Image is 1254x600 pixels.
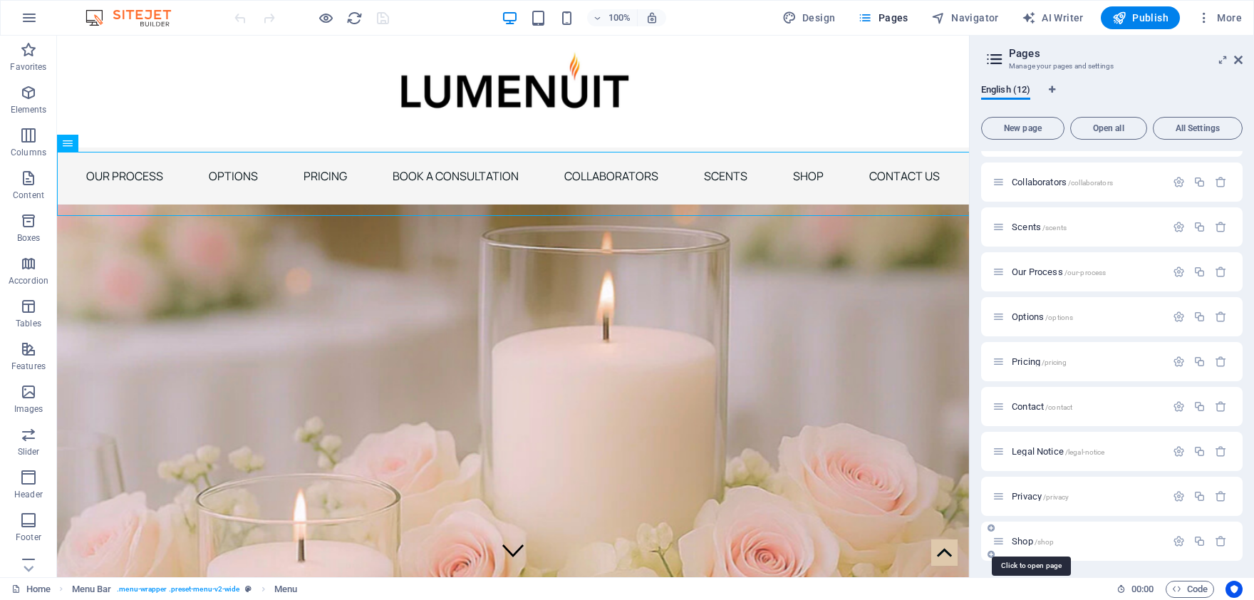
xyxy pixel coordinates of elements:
div: Collaborators/collaborators [1007,177,1166,187]
div: Settings [1173,311,1185,323]
p: Header [14,489,43,500]
div: Settings [1173,400,1185,413]
span: Click to open page [1012,177,1113,187]
div: Remove [1215,356,1227,368]
div: Duplicate [1193,535,1206,547]
span: /shop [1035,538,1054,546]
button: Usercentrics [1225,581,1243,598]
div: Settings [1173,445,1185,457]
button: More [1191,6,1248,29]
div: Remove [1215,176,1227,188]
span: /pricing [1042,358,1067,366]
p: Features [11,361,46,372]
div: Duplicate [1193,176,1206,188]
span: AI Writer [1022,11,1084,25]
h2: Pages [1009,47,1243,60]
div: Options/options [1007,312,1166,321]
button: New page [981,117,1064,140]
span: /legal-notice [1065,448,1105,456]
div: Duplicate [1193,490,1206,502]
div: Settings [1173,221,1185,233]
p: Footer [16,532,41,543]
i: This element is a customizable preset [245,585,252,593]
div: Settings [1173,176,1185,188]
span: English (12) [981,81,1030,101]
p: Accordion [9,275,48,286]
div: Settings [1173,356,1185,368]
div: Duplicate [1193,445,1206,457]
span: Open all [1077,124,1141,133]
div: Settings [1173,535,1185,547]
span: Click to open page [1012,491,1069,502]
span: /collaborators [1068,179,1113,187]
span: More [1197,11,1242,25]
span: /privacy [1043,493,1069,501]
span: Click to open page [1012,311,1073,322]
div: Settings [1173,490,1185,502]
div: Duplicate [1193,311,1206,323]
div: Legal Notice/legal-notice [1007,447,1166,456]
p: Content [13,190,44,201]
div: Remove [1215,445,1227,457]
i: Reload page [346,10,363,26]
div: Remove [1215,311,1227,323]
div: Design (Ctrl+Alt+Y) [777,6,841,29]
div: Remove [1215,490,1227,502]
div: Remove [1215,400,1227,413]
div: Duplicate [1193,356,1206,368]
div: Contact/contact [1007,402,1166,411]
span: /contact [1045,403,1072,411]
button: All Settings [1153,117,1243,140]
div: Duplicate [1193,266,1206,278]
span: Click to open page [1012,267,1106,277]
nav: breadcrumb [72,581,298,598]
img: Editor Logo [82,9,189,26]
button: Design [777,6,841,29]
span: Click to open page [1012,222,1067,232]
p: Images [14,403,43,415]
span: /scents [1042,224,1067,232]
button: AI Writer [1016,6,1089,29]
span: Click to select. Double-click to edit [72,581,112,598]
h3: Manage your pages and settings [1009,60,1214,73]
button: Click here to leave preview mode and continue editing [317,9,334,26]
button: Open all [1070,117,1147,140]
span: . menu-wrapper .preset-menu-v2-wide [117,581,239,598]
span: Shop [1012,536,1054,547]
p: Boxes [17,232,41,244]
p: Favorites [10,61,46,73]
p: Tables [16,318,41,329]
span: Navigator [931,11,999,25]
span: Code [1172,581,1208,598]
span: 00 00 [1131,581,1154,598]
span: Publish [1112,11,1168,25]
div: Duplicate [1193,400,1206,413]
span: : [1141,584,1144,594]
div: Language Tabs [981,84,1243,111]
button: reload [346,9,363,26]
div: Remove [1215,535,1227,547]
button: Pages [852,6,913,29]
span: All Settings [1159,124,1236,133]
div: Shop/shop [1007,537,1166,546]
button: 100% [587,9,638,26]
div: Remove [1215,266,1227,278]
div: Privacy/privacy [1007,492,1166,501]
span: Click to select. Double-click to edit [274,581,297,598]
div: Settings [1173,266,1185,278]
span: Design [782,11,836,25]
span: New page [988,124,1058,133]
div: Remove [1215,221,1227,233]
a: Click to cancel selection. Double-click to open Pages [11,581,51,598]
div: Duplicate [1193,221,1206,233]
div: Our Process/our-process [1007,267,1166,276]
p: Columns [11,147,46,158]
span: Click to open page [1012,446,1104,457]
h6: 100% [608,9,631,26]
p: Elements [11,104,47,115]
i: On resize automatically adjust zoom level to fit chosen device. [646,11,658,24]
button: Navigator [926,6,1005,29]
span: Click to open page [1012,356,1067,367]
span: Click to open page [1012,401,1072,412]
div: Scents/scents [1007,222,1166,232]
